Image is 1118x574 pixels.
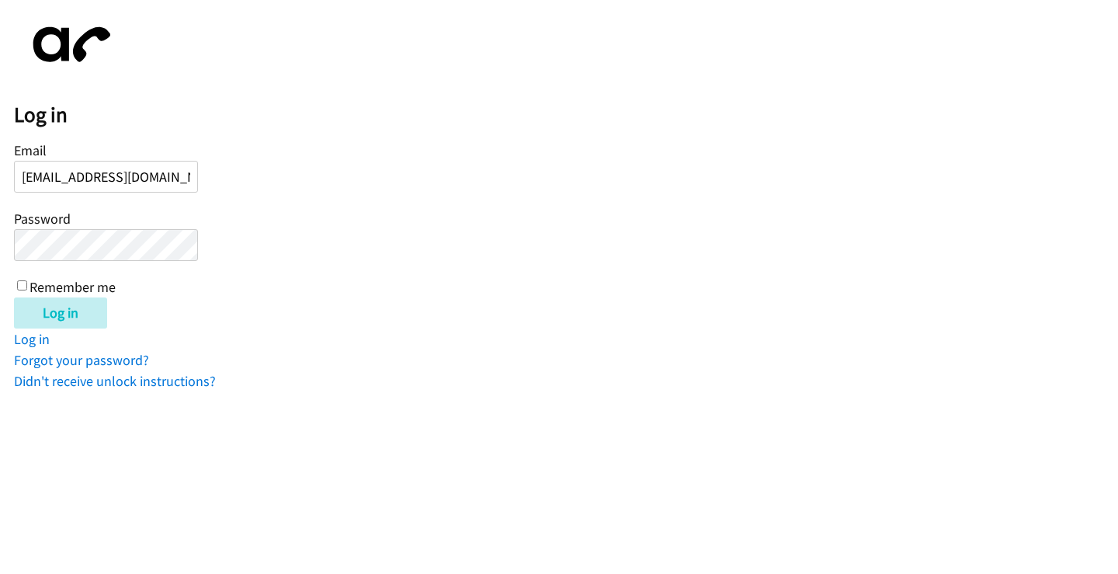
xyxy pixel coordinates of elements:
label: Remember me [30,278,116,296]
label: Email [14,141,47,159]
a: Log in [14,330,50,348]
label: Password [14,210,71,228]
a: Didn't receive unlock instructions? [14,372,216,390]
img: aphone-8a226864a2ddd6a5e75d1ebefc011f4aa8f32683c2d82f3fb0802fe031f96514.svg [14,14,123,75]
a: Forgot your password? [14,351,149,369]
h2: Log in [14,102,1118,128]
input: Log in [14,297,107,329]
